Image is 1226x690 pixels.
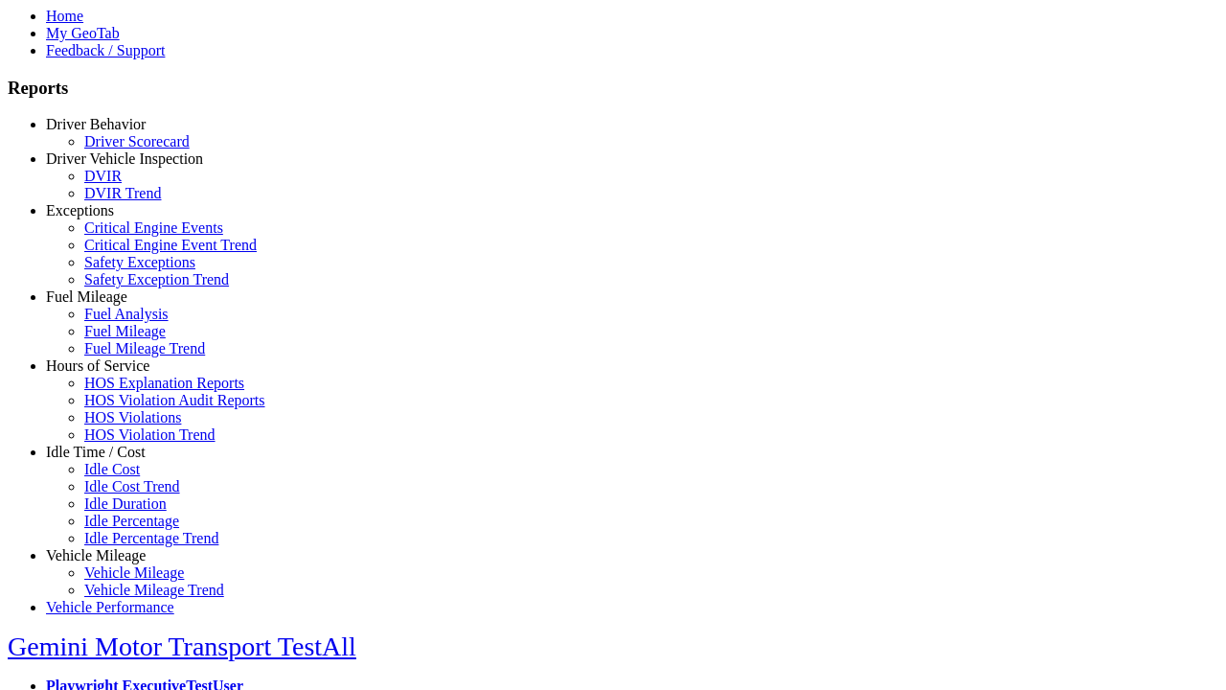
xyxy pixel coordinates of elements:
a: Driver Vehicle Inspection [46,150,203,167]
a: Safety Exceptions [84,254,195,270]
a: Driver Behavior [46,116,146,132]
a: HOS Violation Trend [84,426,216,443]
a: HOS Violations [84,409,181,425]
a: Idle Cost Trend [84,478,180,494]
a: Fuel Mileage [84,323,166,339]
a: Exceptions [46,202,114,218]
a: My GeoTab [46,25,120,41]
a: Driver Scorecard [84,133,190,149]
a: Fuel Mileage Trend [84,340,205,356]
a: Hours of Service [46,357,149,374]
a: HOS Explanation Reports [84,375,244,391]
a: Gemini Motor Transport TestAll [8,632,356,661]
a: Critical Engine Events [84,219,223,236]
a: Vehicle Mileage [84,564,184,581]
a: Home [46,8,83,24]
a: Idle Percentage [84,513,179,529]
a: Idle Time / Cost [46,444,146,460]
a: Idle Duration [84,495,167,512]
a: DVIR Trend [84,185,161,201]
a: Vehicle Mileage [46,547,146,563]
a: DVIR [84,168,122,184]
a: Vehicle Performance [46,599,174,615]
a: Critical Engine Event Trend [84,237,257,253]
h3: Reports [8,78,1218,99]
a: Fuel Mileage [46,288,127,305]
a: Fuel Analysis [84,306,169,322]
a: Vehicle Mileage Trend [84,582,224,598]
a: Feedback / Support [46,42,165,58]
a: Idle Cost [84,461,140,477]
a: Idle Percentage Trend [84,530,218,546]
a: HOS Violation Audit Reports [84,392,265,408]
a: Safety Exception Trend [84,271,229,287]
